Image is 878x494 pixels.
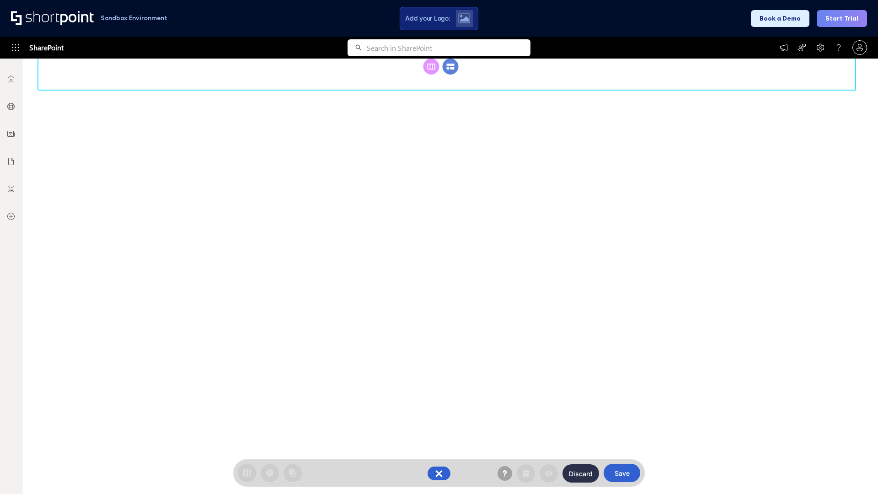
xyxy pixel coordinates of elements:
span: SharePoint [29,37,64,59]
input: Search in SharePoint [367,39,530,56]
span: Add your Logo: [405,14,450,22]
img: Upload logo [458,13,470,23]
iframe: Chat Widget [832,450,878,494]
button: Discard [562,464,599,483]
button: Book a Demo [751,10,809,27]
button: Start Trial [817,10,867,27]
button: Save [604,464,640,482]
h1: Sandbox Environment [101,16,167,21]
